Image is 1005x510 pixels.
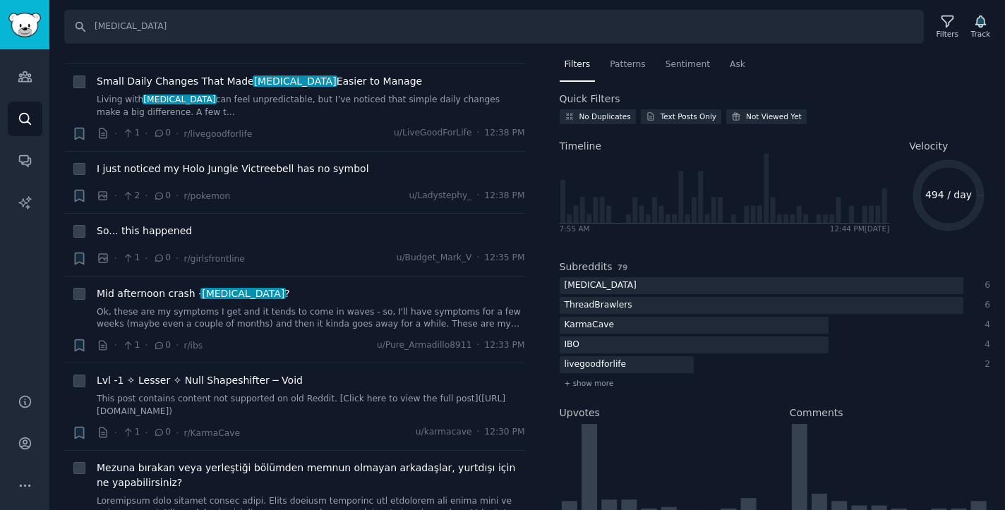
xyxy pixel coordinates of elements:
[114,251,117,266] span: ·
[153,426,171,439] span: 0
[183,129,252,139] span: r/livegoodforlife
[145,188,148,203] span: ·
[978,339,991,351] div: 4
[484,127,524,140] span: 12:38 PM
[476,426,479,439] span: ·
[978,358,991,371] div: 2
[200,288,285,299] span: [MEDICAL_DATA]
[153,339,171,352] span: 0
[484,426,524,439] span: 12:30 PM
[476,339,479,352] span: ·
[122,339,140,352] span: 1
[416,426,472,439] span: u/karmacave
[476,252,479,265] span: ·
[114,338,117,353] span: ·
[183,428,240,438] span: r/KarmaCave
[560,139,602,154] span: Timeline
[122,127,140,140] span: 1
[97,94,525,119] a: Living with[MEDICAL_DATA]can feel unpredictable, but I’ve noticed that simple daily changes make ...
[176,425,179,440] span: ·
[978,299,991,312] div: 6
[253,75,337,87] span: [MEDICAL_DATA]
[978,319,991,332] div: 4
[97,286,290,301] span: Mid afternoon crash - ?
[661,111,716,121] div: Text Posts Only
[8,13,41,37] img: GummySearch logo
[97,461,525,490] a: Mezuna bırakan veya yerleştiği bölümden memnun olmayan arkadaşlar, yurtdışı için ne yapabilirsiniz?
[377,339,472,352] span: u/Pure_Armadillo8911
[153,190,171,202] span: 0
[971,29,990,39] div: Track
[97,162,369,176] a: I just noticed my Holo Jungle Victreebell has no symbol
[830,224,890,233] div: 12:44 PM [DATE]
[560,336,584,354] div: IBO
[145,425,148,440] span: ·
[565,59,591,71] span: Filters
[97,74,422,89] a: Small Daily Changes That Made[MEDICAL_DATA]Easier to Manage
[153,252,171,265] span: 0
[610,59,645,71] span: Patterns
[484,252,524,265] span: 12:35 PM
[145,338,148,353] span: ·
[560,297,637,315] div: ThreadBrawlers
[476,127,479,140] span: ·
[114,188,117,203] span: ·
[97,224,192,238] a: So... this happened
[176,338,179,353] span: ·
[966,12,995,42] button: Track
[97,286,290,301] a: Mid afternoon crash -[MEDICAL_DATA]?
[122,426,140,439] span: 1
[176,188,179,203] span: ·
[183,341,203,351] span: r/ibs
[560,277,642,295] div: [MEDICAL_DATA]
[790,406,843,420] h2: Comments
[183,191,230,201] span: r/pokemon
[560,406,600,420] h2: Upvotes
[484,339,524,352] span: 12:33 PM
[97,393,525,418] a: This post contains content not supported on old Reddit. [Click here to view the full post]([URL][...
[746,111,802,121] div: Not Viewed Yet
[666,59,710,71] span: Sentiment
[730,59,745,71] span: Ask
[145,251,148,266] span: ·
[64,10,924,44] input: Search Keyword
[560,92,620,107] h2: Quick Filters
[176,251,179,266] span: ·
[176,126,179,141] span: ·
[476,190,479,202] span: ·
[560,317,619,334] div: KarmaCave
[560,224,590,233] div: 7:55 AM
[397,252,472,265] span: u/Budget_Mark_V
[114,425,117,440] span: ·
[560,356,632,374] div: livegoodforlife
[122,190,140,202] span: 2
[122,252,140,265] span: 1
[579,111,631,121] div: No Duplicates
[484,190,524,202] span: 12:38 PM
[145,126,148,141] span: ·
[909,139,948,154] span: Velocity
[153,127,171,140] span: 0
[560,260,613,274] h2: Subreddits
[114,126,117,141] span: ·
[183,254,244,264] span: r/girlsfrontline
[143,95,217,104] span: [MEDICAL_DATA]
[97,74,422,89] span: Small Daily Changes That Made Easier to Manage
[394,127,471,140] span: u/LiveGoodForLife
[97,306,525,331] a: Ok, these are my symptoms I get and it tends to come in waves - so, I'll have symptoms for a few ...
[97,373,303,388] a: Lvl -1 ✧ Lesser ✧ Null Shapeshifter ─ Void
[978,279,991,292] div: 6
[618,263,628,272] span: 79
[937,29,958,39] div: Filters
[409,190,472,202] span: u/Ladystephy_
[925,189,972,200] text: 494 / day
[565,378,614,388] span: + show more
